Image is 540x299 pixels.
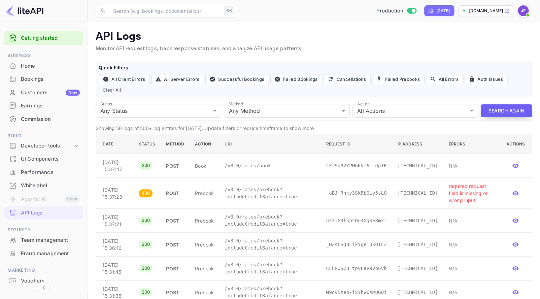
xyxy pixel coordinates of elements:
[96,125,532,132] p: Showing 50 logs of 500+ log entries for [DATE]. Update filters or reduce timeframe to show more
[99,74,150,84] button: All Client Errors
[166,241,184,248] p: POST
[4,31,83,45] div: Getting started
[139,241,153,248] span: 200
[449,289,496,296] p: N/A
[449,162,496,169] p: N/A
[270,74,323,84] button: Failed Bookings
[501,135,532,154] th: Actions
[324,74,371,84] button: Cancellations
[103,261,128,275] p: [DATE] 15:31:45
[4,113,83,126] div: Commission
[195,265,214,272] p: prebook
[225,213,315,228] p: /v3.0/rates/prebook?includeCreditBalance=true
[4,60,83,72] a: Home
[195,241,214,248] p: prebook
[4,73,83,85] a: Bookings
[4,166,83,178] a: Performance
[66,90,80,96] div: New
[374,7,419,15] div: Switch to Sandbox mode
[397,265,438,272] p: [TECHNICAL_ID]
[103,159,128,173] p: [DATE] 15:37:47
[518,5,529,16] img: Jenny Frimer
[4,86,83,99] a: CustomersNew
[397,217,438,224] p: [TECHNICAL_ID]
[4,179,83,192] a: Whitelabel
[4,226,83,234] span: Security
[190,135,219,154] th: Action
[21,250,80,258] div: Fraud management
[4,153,83,166] div: UI Components
[326,265,386,272] p: CLuRwS7u_tpvuaV9vb6vb
[326,190,386,197] p: _aBJ-Rnky3SkRb0Ly5sLO
[21,209,80,217] div: API Logs
[151,74,204,84] button: All Server Errors
[195,162,214,169] p: book
[4,73,83,86] div: Bookings
[100,86,124,94] button: Clear All
[465,74,508,84] button: Auth Issues
[229,101,243,107] label: Method
[4,52,83,59] span: Business
[205,74,269,84] button: Successful Bookings
[139,217,153,224] span: 200
[352,104,478,118] div: All Actions
[424,5,454,16] div: Click to change the date range period
[166,217,184,224] p: POST
[225,186,315,200] p: /v3.0/rates/prebook?includeCreditBalance=true
[103,237,128,252] p: [DATE] 15:36:16
[96,45,532,53] p: Monitor API request logs, track response statuses, and analyze API usage patterns.
[449,265,496,272] p: N/A
[4,99,83,112] div: Earnings
[397,289,438,296] p: [TECHNICAL_ID]
[109,4,222,18] input: Search (e.g. bookings, documentation)
[21,75,80,83] div: Bookings
[21,89,80,97] div: Customers
[4,60,83,73] div: Home
[38,281,50,294] button: Collapse navigation
[449,217,496,224] p: N/A
[4,113,83,125] a: Commission
[195,190,214,197] p: prebook
[397,241,438,248] p: [TECHNICAL_ID]
[4,274,83,287] a: Vouchers
[21,182,80,190] div: Whitelabel
[96,135,134,154] th: Date
[21,236,80,244] div: Team management
[166,190,184,197] p: POST
[397,162,438,169] p: [TECHNICAL_ID]
[4,206,83,220] div: API Logs
[320,135,392,154] th: Request ID
[225,237,315,252] p: /v3.0/rates/prebook?includeCreditBalance=true
[326,241,386,248] p: _HZsCSQBLikYgeTUKQTLZ
[224,6,234,15] div: ⌘K
[4,247,83,260] div: Fraud management
[436,8,450,14] div: [DATE]
[133,135,161,154] th: Status
[4,274,83,288] div: Vouchers
[219,135,320,154] th: URI
[166,162,184,169] p: POST
[139,162,153,169] span: 200
[449,241,496,248] p: N/A
[224,104,349,118] div: Any Method
[481,104,532,118] button: Search Again
[372,74,425,84] button: Failed Prebooks
[376,7,404,15] span: Production
[96,104,221,118] div: Any Status
[4,140,83,152] div: Developer tools
[443,135,501,154] th: Errors
[195,289,214,296] p: prebook
[4,234,83,247] div: Team management
[100,101,112,107] label: Status
[21,142,73,150] div: Developer tools
[4,153,83,165] a: UI Components
[225,261,315,275] p: /v3.0/rates/prebook?includeCreditBalance=true
[139,289,153,296] span: 200
[21,277,80,285] div: Vouchers
[21,62,80,70] div: Home
[326,162,386,169] p: 2XlSg92YPM6KVT6-jdpTR
[103,186,128,200] p: [DATE] 15:37:23
[195,217,214,224] p: prebook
